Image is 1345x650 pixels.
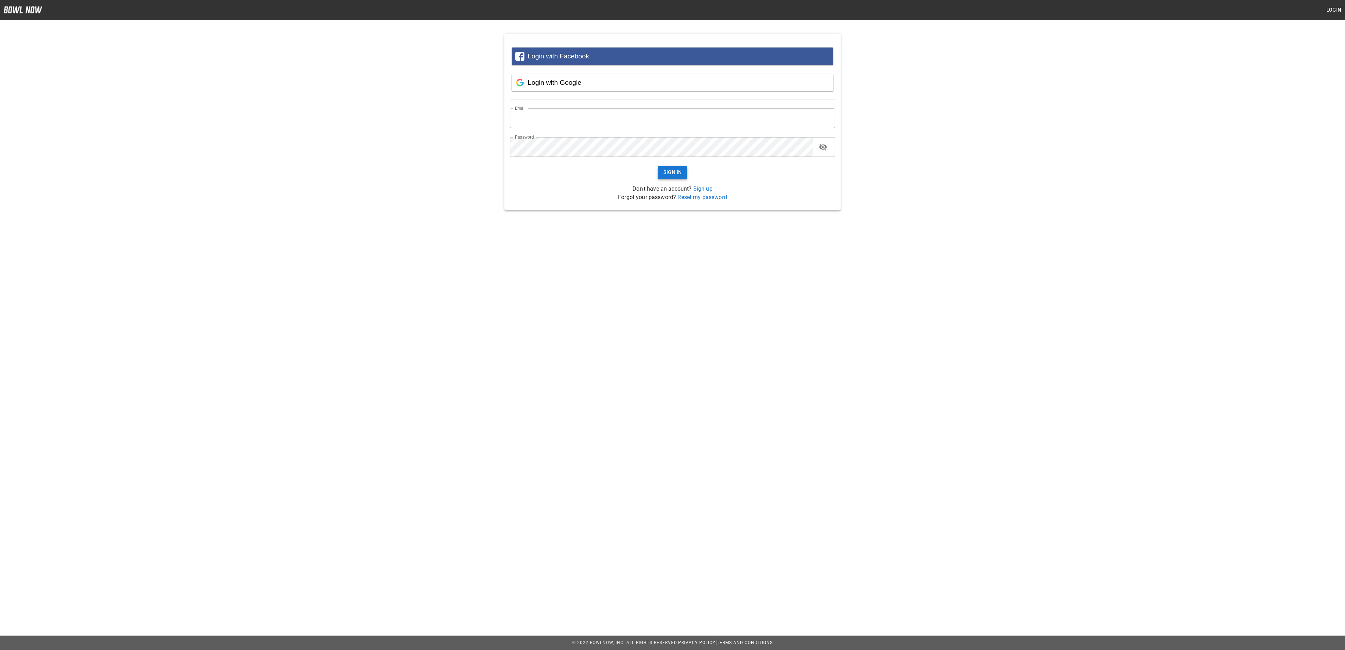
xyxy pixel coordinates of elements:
span: © 2022 BowlNow, Inc. All Rights Reserved. [572,640,678,645]
img: logo [4,6,42,13]
button: Login with Google [512,74,833,91]
button: Login [1322,4,1345,17]
a: Sign up [693,185,713,192]
a: Privacy Policy [678,640,715,645]
span: Login with Facebook [528,52,589,60]
p: Don't have an account? [510,185,835,193]
a: Reset my password [677,194,727,200]
p: Forgot your password? [510,193,835,202]
button: toggle password visibility [816,140,830,154]
button: Sign In [658,166,688,179]
span: Login with Google [528,79,581,86]
button: Login with Facebook [512,47,833,65]
a: Terms and Conditions [717,640,773,645]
